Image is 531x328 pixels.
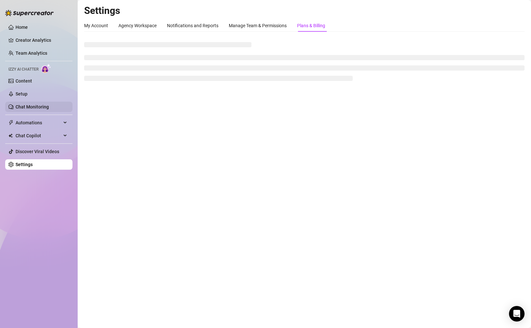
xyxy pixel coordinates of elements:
img: Chat Copilot [8,133,13,138]
div: Open Intercom Messenger [509,306,525,322]
div: Notifications and Reports [167,22,218,29]
div: My Account [84,22,108,29]
img: logo-BBDzfeDw.svg [5,10,54,16]
a: Settings [16,162,33,167]
a: Team Analytics [16,51,47,56]
img: AI Chatter [41,64,51,73]
a: Content [16,78,32,84]
div: Manage Team & Permissions [229,22,287,29]
a: Creator Analytics [16,35,67,45]
a: Discover Viral Videos [16,149,59,154]
span: Automations [16,118,61,128]
a: Home [16,25,28,30]
span: thunderbolt [8,120,14,125]
span: Chat Copilot [16,130,61,141]
a: Chat Monitoring [16,104,49,109]
span: Izzy AI Chatter [8,66,39,73]
a: Setup [16,91,28,96]
div: Agency Workspace [118,22,157,29]
h2: Settings [84,5,525,17]
div: Plans & Billing [297,22,325,29]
